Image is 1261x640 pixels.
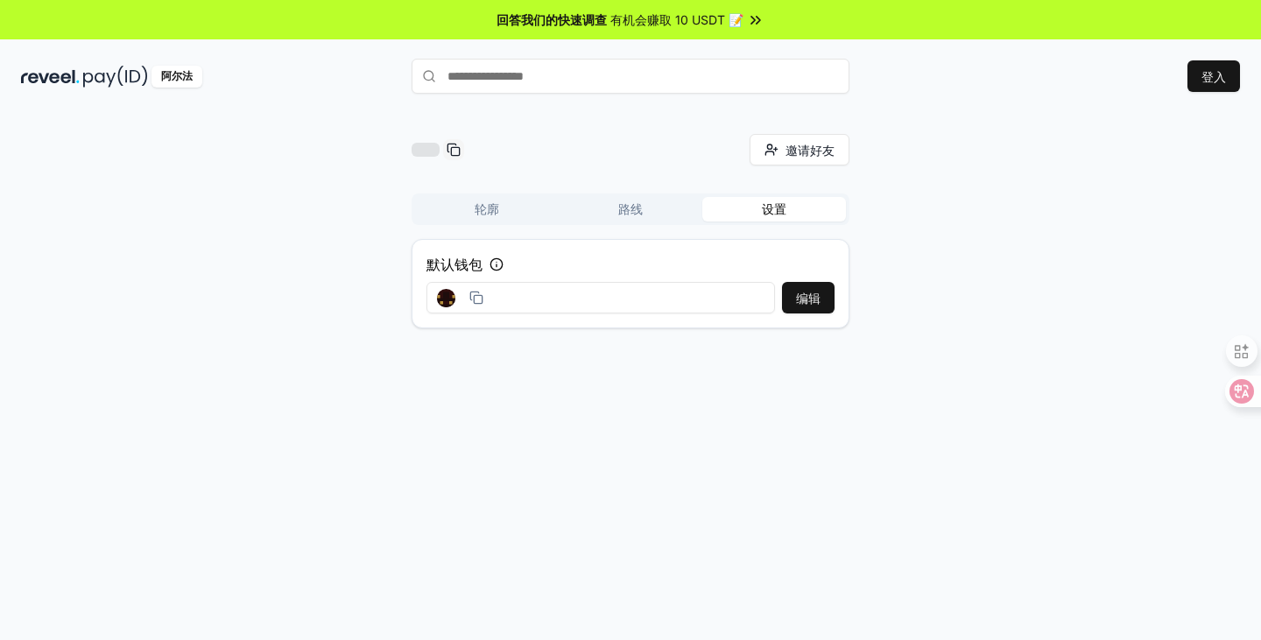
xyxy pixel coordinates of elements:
[610,12,743,27] font: 有机会赚取 10 USDT 📝
[618,201,643,216] font: 路线
[762,201,786,216] font: 设置
[750,134,849,165] button: 邀请好友
[21,66,80,88] img: 揭示黑暗
[161,69,193,82] font: 阿尔法
[497,12,607,27] font: 回答我们的快速调查
[426,256,483,273] font: 默认钱包
[1187,60,1240,92] button: 登入
[782,282,835,313] button: 编辑
[796,291,821,306] font: 编辑
[785,143,835,158] font: 邀请好友
[475,201,499,216] font: 轮廓
[1201,69,1226,84] font: 登入
[83,66,148,88] img: 付款编号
